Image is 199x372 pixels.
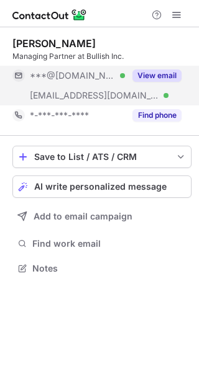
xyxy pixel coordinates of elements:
[12,260,192,277] button: Notes
[12,205,192,228] button: Add to email campaign
[32,238,187,249] span: Find work email
[30,70,116,81] span: ***@[DOMAIN_NAME]
[12,7,87,22] img: ContactOut v5.3.10
[12,37,96,50] div: [PERSON_NAME]
[12,146,192,168] button: save-profile-one-click
[12,235,192,252] button: Find work email
[34,152,170,162] div: Save to List / ATS / CRM
[34,211,132,221] span: Add to email campaign
[12,51,192,62] div: Managing Partner at Bullish Inc.
[12,175,192,198] button: AI write personalized message
[132,69,182,82] button: Reveal Button
[132,109,182,122] button: Reveal Button
[34,182,167,192] span: AI write personalized message
[32,263,187,274] span: Notes
[30,90,159,101] span: [EMAIL_ADDRESS][DOMAIN_NAME]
